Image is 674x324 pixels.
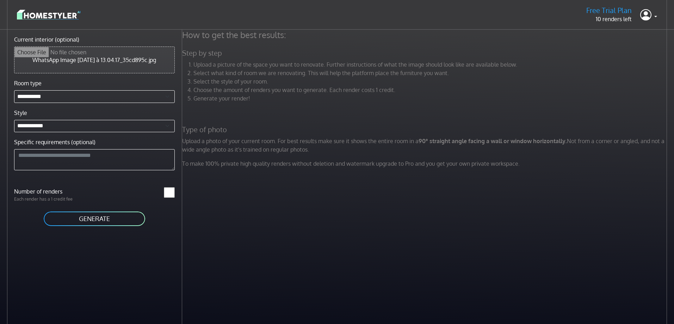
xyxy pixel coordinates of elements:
label: Number of renders [10,187,94,196]
li: Upload a picture of the space you want to renovate. Further instructions of what the image should... [193,60,669,69]
h5: Free Trial Plan [586,6,632,15]
p: 10 renders left [586,15,632,23]
button: GENERATE [43,211,146,227]
li: Generate your render! [193,94,669,103]
p: Each render has a 1 credit fee [10,196,94,202]
label: Style [14,109,27,117]
li: Select the style of your room. [193,77,669,86]
label: Room type [14,79,42,87]
h4: How to get the best results: [178,30,673,40]
p: To make 100% private high quality renders without deletion and watermark upgrade to Pro and you g... [178,159,673,168]
li: Choose the amount of renders you want to generate. Each render costs 1 credit. [193,86,669,94]
p: Upload a photo of your current room. For best results make sure it shows the entire room in a Not... [178,137,673,154]
label: Current interior (optional) [14,35,79,44]
h5: Type of photo [178,125,673,134]
img: logo-3de290ba35641baa71223ecac5eacb59cb85b4c7fdf211dc9aaecaaee71ea2f8.svg [17,8,80,21]
li: Select what kind of room we are renovating. This will help the platform place the furniture you w... [193,69,669,77]
strong: 90° straight angle facing a wall or window horizontally. [419,137,567,145]
label: Specific requirements (optional) [14,138,95,146]
h5: Step by step [178,49,673,57]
